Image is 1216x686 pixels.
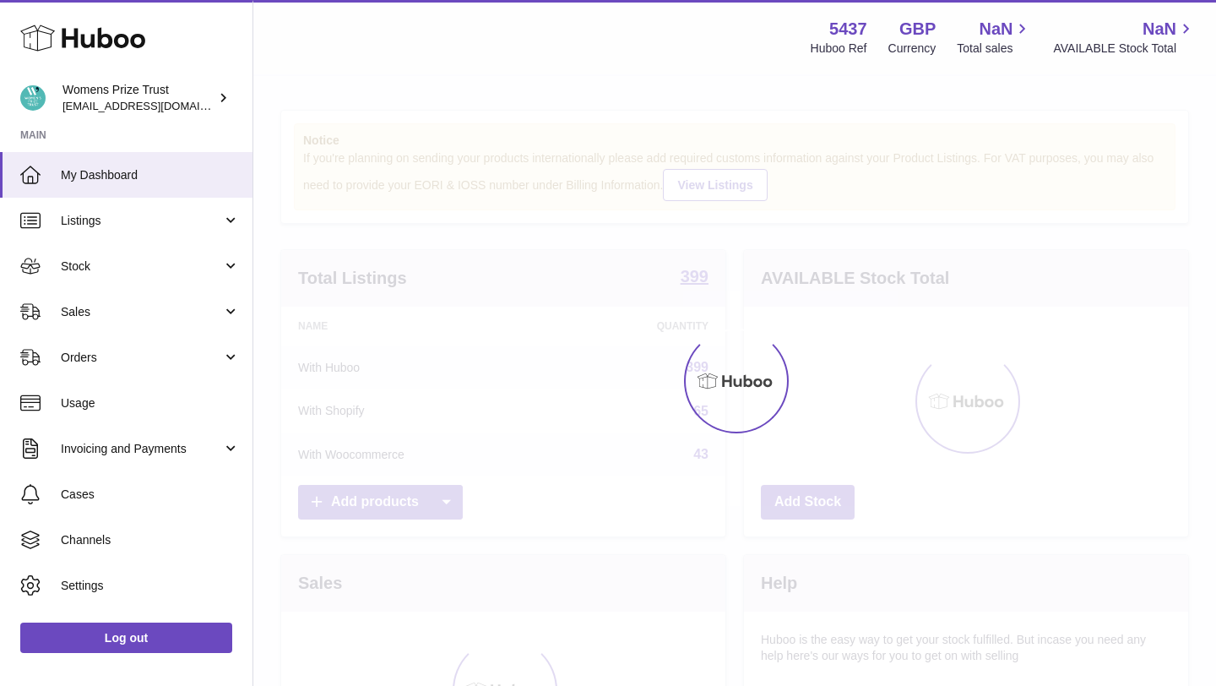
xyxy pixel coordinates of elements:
a: NaN AVAILABLE Stock Total [1053,18,1196,57]
div: Huboo Ref [811,41,867,57]
a: NaN Total sales [957,18,1032,57]
span: [EMAIL_ADDRESS][DOMAIN_NAME] [62,99,248,112]
div: Currency [888,41,936,57]
span: Sales [61,304,222,320]
span: Cases [61,487,240,503]
span: Stock [61,259,222,275]
span: Listings [61,213,222,229]
span: NaN [1143,18,1176,41]
span: AVAILABLE Stock Total [1053,41,1196,57]
div: Womens Prize Trust [62,82,214,114]
span: Total sales [957,41,1032,57]
strong: 5437 [829,18,867,41]
span: Settings [61,578,240,594]
span: Invoicing and Payments [61,441,222,457]
span: My Dashboard [61,167,240,183]
span: Orders [61,350,222,366]
span: NaN [979,18,1012,41]
a: Log out [20,623,232,653]
span: Channels [61,532,240,548]
span: Usage [61,395,240,411]
img: info@womensprizeforfiction.co.uk [20,85,46,111]
strong: GBP [899,18,936,41]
